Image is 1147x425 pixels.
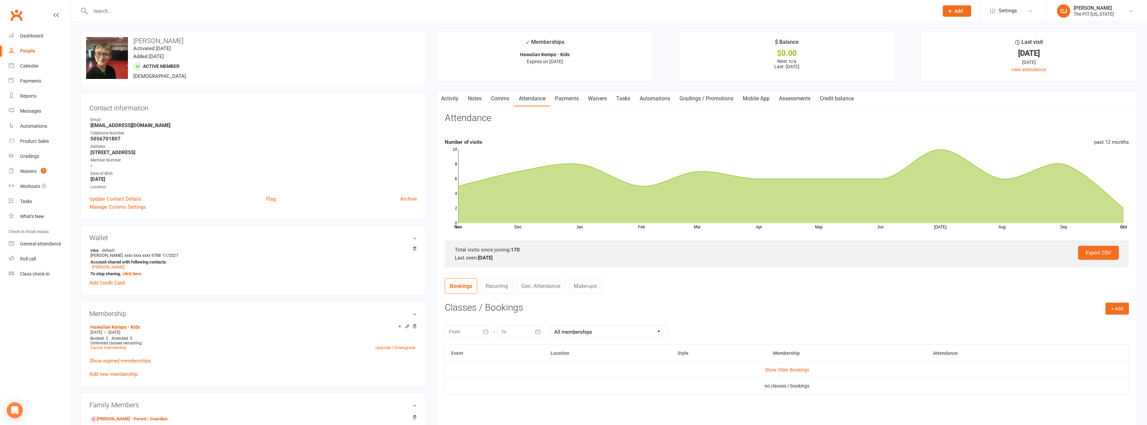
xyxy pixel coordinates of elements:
[9,89,71,104] a: Reports
[927,59,1131,66] div: [DATE]
[436,91,463,106] a: Activity
[20,93,37,99] div: Reports
[112,336,132,341] span: Attended: 5
[133,73,186,79] span: [DEMOGRAPHIC_DATA]
[675,91,738,106] a: Gradings / Promotions
[9,43,71,59] a: People
[89,371,138,377] a: Add new membership
[124,253,161,258] span: xxxx xxxx xxxx 9788
[738,91,774,106] a: Mobile App
[86,37,128,79] img: image1695342195.png
[400,195,417,203] a: Archive
[133,54,164,60] time: Added [DATE]
[1074,5,1114,11] div: [PERSON_NAME]
[445,303,1129,313] h3: Classes / Bookings
[90,330,102,335] span: [DATE]
[90,341,142,345] span: Unlimited classes remaining
[90,247,414,253] strong: visa
[954,8,963,14] span: Add
[9,179,71,194] a: Workouts
[9,251,71,267] a: Roll call
[20,48,35,54] div: People
[569,278,602,294] a: Make-ups
[685,59,889,69] p: Next: n/a Last: [DATE]
[123,271,141,276] a: click here
[1057,4,1070,18] div: CJ
[92,264,124,270] a: [PERSON_NAME]
[545,345,671,362] th: Location
[89,310,417,317] h3: Membership
[90,117,417,123] div: Email
[927,50,1131,57] div: [DATE]
[774,91,815,106] a: Assessments
[1074,11,1114,17] div: The PIT [US_STATE]
[266,195,276,203] a: Flag
[20,33,43,38] div: Dashboard
[445,378,1129,394] td: no classes / bookings
[612,91,635,106] a: Tasks
[8,7,25,23] a: Clubworx
[583,91,612,106] a: Waivers
[90,271,414,276] strong: To stop sharing,
[90,176,417,182] strong: [DATE]
[133,45,171,51] time: Activated [DATE]
[635,91,675,106] a: Automations
[455,254,1119,262] div: Last seen:
[815,91,858,106] a: Credit balance
[1094,138,1129,146] div: past 12 months
[90,130,417,136] div: Cellphone Number
[671,345,767,362] th: Style
[1105,303,1129,315] button: + Add
[445,113,491,123] h3: Attendance
[511,247,520,253] strong: 170
[89,203,146,211] a: Manage Comms Settings
[90,184,417,190] div: Location
[89,246,417,277] li: [PERSON_NAME]
[9,59,71,74] a: Calendar
[9,28,71,43] a: Dashboard
[478,255,493,261] strong: [DATE]
[20,153,39,159] div: Gradings
[89,330,417,335] div: —
[375,345,415,350] a: Upgrade / Downgrade
[20,123,47,129] div: Automations
[89,279,125,287] a: Add Credit Card
[455,246,1119,254] div: Total visits since joining:
[90,149,417,155] strong: [STREET_ADDRESS]
[20,199,32,204] div: Tasks
[90,345,127,350] a: Cancel membership
[927,345,1079,362] th: Attendance
[685,50,889,57] div: $0.00
[486,91,514,106] a: Comms
[20,78,41,84] div: Payments
[9,119,71,134] a: Automations
[520,52,570,57] strong: Hawaiian Kempo - Kids
[1012,67,1046,72] a: view attendance
[143,64,180,69] span: Active member
[100,247,117,253] span: default
[516,278,565,294] a: Gen. Attendance
[514,91,550,106] a: Attendance
[9,74,71,89] a: Payments
[9,164,71,179] a: Waivers 7
[1015,38,1043,50] div: Last visit
[9,149,71,164] a: Gradings
[90,336,108,341] span: Booked: 5
[20,241,61,246] div: General attendance
[20,256,36,261] div: Roll call
[1078,246,1119,260] a: Export CSV
[88,6,934,16] input: Search...
[90,122,417,128] strong: [EMAIL_ADDRESS][DOMAIN_NAME]
[90,157,417,164] div: Member Number
[765,367,809,373] a: Show Older Bookings
[999,3,1017,18] span: Settings
[20,214,44,219] div: What's New
[9,209,71,224] a: What's New
[943,5,971,17] button: Add
[9,194,71,209] a: Tasks
[767,345,927,362] th: Membership
[445,139,482,145] strong: Number of visits
[20,138,49,144] div: Product Sales
[7,402,23,418] div: Open Intercom Messenger
[90,143,417,150] div: Address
